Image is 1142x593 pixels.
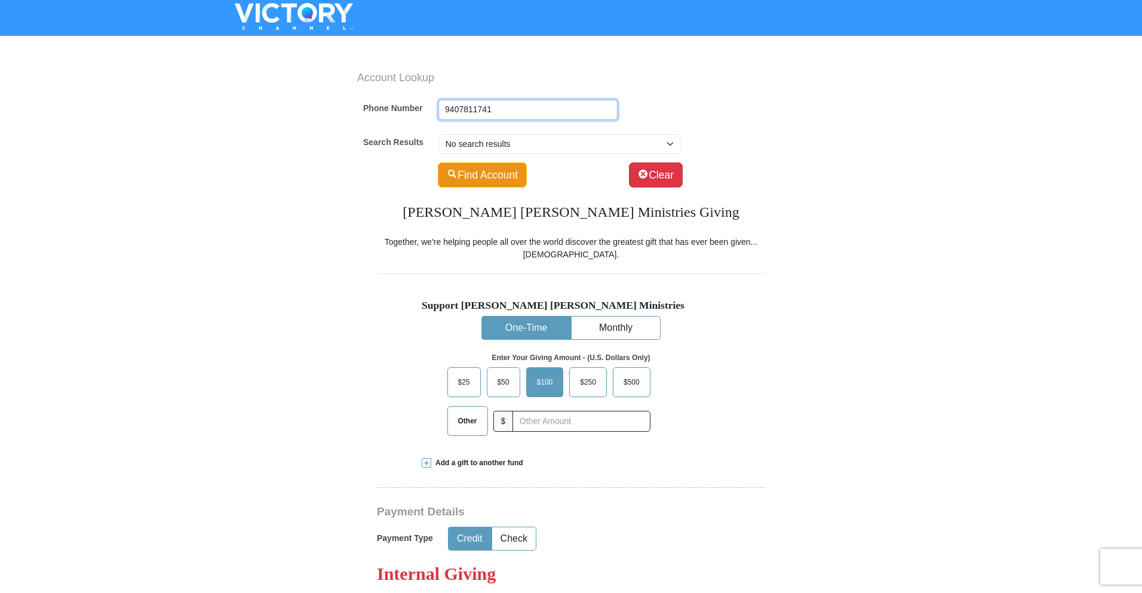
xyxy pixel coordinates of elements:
label: Account Lookup [348,70,497,86]
h3: Internal Giving [377,563,765,585]
strong: Enter Your Giving Amount - (U.S. Dollars Only) [492,354,650,362]
button: Credit [449,527,491,550]
label: Search Results [363,136,423,152]
button: Monthly [572,317,660,339]
input: Other Amount [512,411,650,432]
select: Default select example [438,134,681,155]
span: Other [452,412,483,430]
span: Add a gift to another fund [431,457,523,468]
h3: [PERSON_NAME] [PERSON_NAME] Ministries Giving [377,192,765,236]
span: $50 [492,373,515,391]
span: $ [493,411,514,432]
img: VICTORYTHON - VICTORY Channel [219,3,369,30]
h5: Payment Type [377,533,433,543]
span: $100 [531,373,559,391]
span: $500 [618,373,646,391]
button: Check [492,527,536,550]
h5: Support [PERSON_NAME] [PERSON_NAME] Ministries [422,299,720,312]
button: Find Account [438,162,527,188]
input: xxx-xxx-xxxx [438,100,618,120]
div: Together, we're helping people all over the world discover the greatest gift that has ever been g... [377,236,765,261]
span: $25 [452,373,476,391]
button: Clear [629,162,683,188]
h3: Payment Details [377,505,681,519]
span: $250 [574,373,602,391]
button: One-Time [482,317,570,339]
label: Phone Number [363,102,423,118]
